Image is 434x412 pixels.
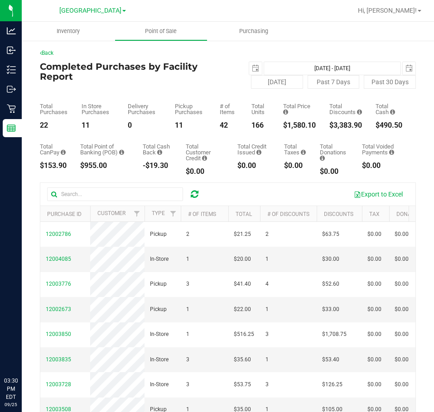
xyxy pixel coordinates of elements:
[367,255,381,263] span: $0.00
[40,162,67,169] div: $153.90
[202,155,207,161] i: Sum of the successful, non-voided payments using account credit for all purchases in the date range.
[40,50,53,56] a: Back
[283,109,288,115] i: Sum of the total prices of all purchases in the date range.
[150,355,169,364] span: In-Store
[186,355,189,364] span: 3
[376,103,402,115] div: Total Cash
[251,75,303,89] button: [DATE]
[186,380,189,389] span: 3
[227,27,280,35] span: Purchasing
[395,380,409,389] span: $0.00
[207,22,300,41] a: Purchasing
[40,62,228,81] h4: Completed Purchases by Facility Report
[7,85,16,94] inline-svg: Outbound
[61,149,66,155] i: Sum of the successful, non-voided CanPay payment transactions for all purchases in the date range.
[256,149,261,155] i: Sum of all account credit issued for all refunds from returned purchases in the date range.
[234,230,251,239] span: $21.25
[46,381,71,388] span: 12003728
[251,122,270,129] div: 166
[40,103,68,115] div: Total Purchases
[46,331,71,337] span: 12003850
[186,144,224,161] div: Total Customer Credit
[236,211,252,217] a: Total
[320,168,348,175] div: $0.00
[322,230,339,239] span: $63.75
[283,103,316,115] div: Total Price
[150,305,167,314] span: Pickup
[234,255,251,263] span: $20.00
[115,22,207,41] a: Point of Sale
[220,122,238,129] div: 42
[7,65,16,74] inline-svg: Inventory
[175,103,206,115] div: Pickup Purchases
[220,103,238,115] div: # of Items
[362,162,402,169] div: $0.00
[150,280,167,288] span: Pickup
[389,149,394,155] i: Sum of all voided payment transaction amounts, excluding tips and transaction fees, for all purch...
[4,377,18,401] p: 03:30 PM EDT
[367,230,381,239] span: $0.00
[308,75,360,89] button: Past 7 Days
[367,380,381,389] span: $0.00
[395,355,409,364] span: $0.00
[320,155,325,161] i: Sum of all round-up-to-next-dollar total price adjustments for all purchases in the date range.
[150,230,167,239] span: Pickup
[395,230,409,239] span: $0.00
[97,210,125,216] a: Customer
[320,144,348,161] div: Total Donations
[152,210,165,216] a: Type
[265,380,269,389] span: 3
[7,46,16,55] inline-svg: Inbound
[267,211,309,217] a: # of Discounts
[143,144,172,155] div: Total Cash Back
[150,255,169,263] span: In-Store
[59,7,121,14] span: [GEOGRAPHIC_DATA]
[82,103,115,115] div: In Store Purchases
[157,149,162,155] i: Sum of the cash-back amounts from rounded-up electronic payments for all purchases in the date ra...
[322,280,339,288] span: $52.60
[322,330,347,339] span: $1,708.75
[283,122,316,129] div: $1,580.10
[265,305,269,314] span: 1
[186,280,189,288] span: 3
[186,305,189,314] span: 1
[367,355,381,364] span: $0.00
[367,330,381,339] span: $0.00
[186,255,189,263] span: 1
[367,280,381,288] span: $0.00
[186,230,189,239] span: 2
[186,168,224,175] div: $0.00
[150,330,169,339] span: In-Store
[130,206,145,221] a: Filter
[22,22,115,41] a: Inventory
[301,149,306,155] i: Sum of the total taxes for all purchases in the date range.
[367,305,381,314] span: $0.00
[395,280,409,288] span: $0.00
[150,380,169,389] span: In-Store
[128,103,161,115] div: Delivery Purchases
[47,211,82,217] a: Purchase ID
[175,122,206,129] div: 11
[7,104,16,113] inline-svg: Retail
[46,281,71,287] span: 12003776
[237,144,271,155] div: Total Credit Issued
[362,144,402,155] div: Total Voided Payments
[322,355,339,364] span: $53.40
[396,211,423,217] a: Donation
[7,26,16,35] inline-svg: Analytics
[188,211,216,217] a: # of Items
[395,330,409,339] span: $0.00
[7,124,16,133] inline-svg: Reports
[284,162,306,169] div: $0.00
[395,305,409,314] span: $0.00
[324,211,353,217] a: Discounts
[186,330,189,339] span: 1
[395,255,409,263] span: $0.00
[234,280,251,288] span: $41.40
[234,305,251,314] span: $22.00
[234,380,251,389] span: $53.75
[369,211,380,217] a: Tax
[44,27,92,35] span: Inventory
[390,109,395,115] i: Sum of the successful, non-voided cash payment transactions for all purchases in the date range. ...
[46,356,71,363] span: 12003835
